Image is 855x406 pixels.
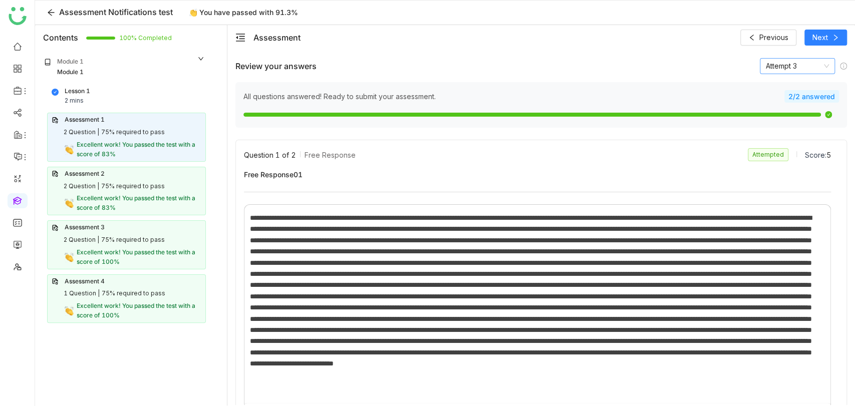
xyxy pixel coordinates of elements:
span: Free Response [305,150,356,160]
div: Assessment 1 [65,115,105,125]
img: logo [9,7,27,25]
div: 2 Question | [64,182,99,191]
div: Module 1Module 1 [37,50,212,84]
span: 100% Completed [119,35,131,41]
img: congratulations.svg [64,306,74,316]
div: 2 Question | [64,128,99,137]
img: congratulations.svg [64,145,74,155]
span: Free Response01 [244,169,831,180]
div: 75% required to pass [101,235,165,245]
div: Assessment 2 [65,169,105,179]
div: 75% required to pass [102,289,165,298]
button: menu-fold [235,33,245,43]
div: 2 mins [65,96,84,106]
div: 👏 You have passed with 91.3% [183,7,304,19]
img: assessment.svg [52,170,59,177]
div: 75% required to pass [101,128,165,137]
img: congratulations.svg [64,198,74,208]
nz-select-item: Attempt 3 [766,59,829,74]
span: 5 [826,151,831,159]
span: Score: [805,151,826,159]
div: All questions answered! Ready to submit your assessment. [243,92,784,101]
span: Previous [759,32,788,43]
img: assessment.svg [52,117,59,124]
div: 75% required to pass [101,182,165,191]
img: assessment.svg [52,278,59,285]
div: Contents [43,32,78,44]
span: Question 1 of 2 [244,150,296,160]
div: Module 1 [57,68,84,77]
div: Lesson 1 [65,87,90,96]
span: Excellent work! You passed the test with a score of 100% [77,248,195,265]
nz-tag: Attempted [748,148,788,161]
div: 2 Question | [64,235,99,245]
div: Assessment [253,32,301,44]
div: 1 Question | [64,289,100,298]
span: Next [812,32,828,43]
button: Next [804,30,847,46]
div: 2/2 answered [784,90,839,103]
div: Module 1 [57,57,84,67]
img: congratulations.svg [64,252,74,262]
div: Assessment 3 [65,223,105,232]
div: Review your answers [235,61,317,72]
div: Assessment 4 [65,277,105,286]
span: Excellent work! You passed the test with a score of 83% [77,141,195,158]
span: Excellent work! You passed the test with a score of 100% [77,302,195,319]
img: assessment.svg [52,224,59,231]
span: Excellent work! You passed the test with a score of 83% [77,194,195,211]
span: Assessment Notifications test [59,7,173,17]
button: Previous [740,30,796,46]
